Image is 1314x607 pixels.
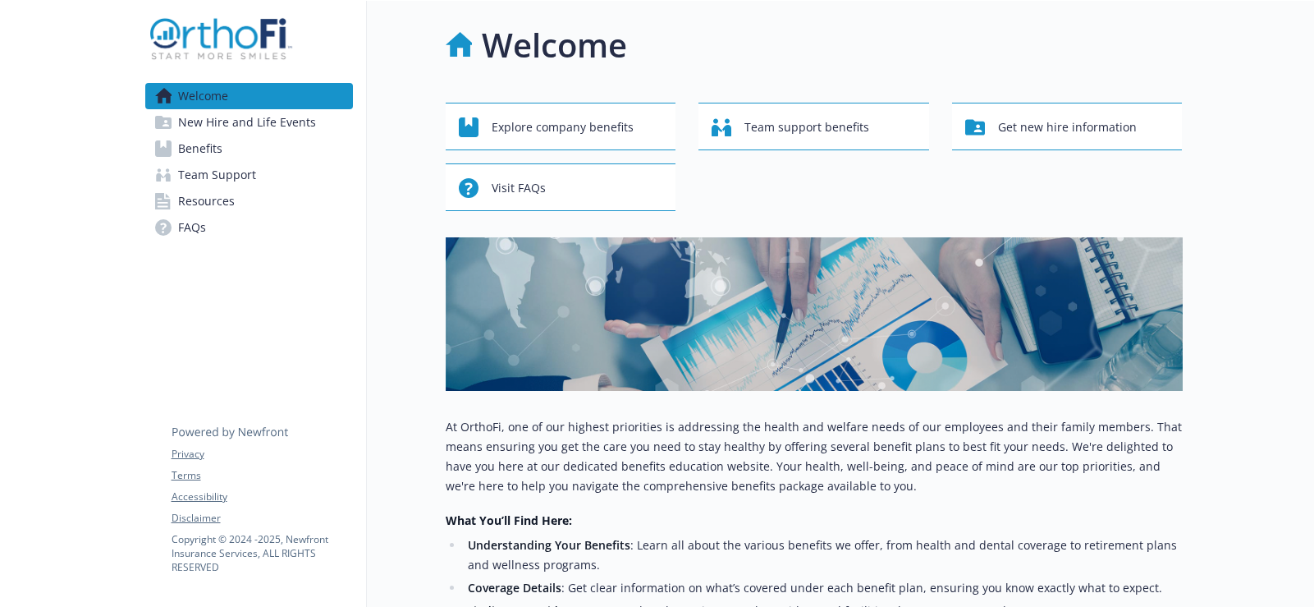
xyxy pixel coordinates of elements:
button: Team support benefits [698,103,929,150]
p: At OrthoFi, one of our highest priorities is addressing the health and welfare needs of our emplo... [446,417,1183,496]
strong: Understanding Your Benefits [468,537,630,553]
a: Resources [145,188,353,214]
a: Benefits [145,136,353,162]
a: Accessibility [172,490,352,504]
span: Explore company benefits [492,112,634,143]
h1: Welcome [482,21,627,70]
span: Team Support [178,162,256,188]
a: Welcome [145,83,353,109]
span: New Hire and Life Events [178,109,316,136]
a: Disclaimer [172,511,352,526]
button: Visit FAQs [446,163,676,211]
span: FAQs [178,214,206,241]
span: Visit FAQs [492,172,546,204]
span: Benefits [178,136,222,162]
li: : Get clear information on what’s covered under each benefit plan, ensuring you know exactly what... [464,578,1183,598]
a: New Hire and Life Events [145,109,353,136]
li: : Learn all about the various benefits we offer, from health and dental coverage to retirement pl... [464,536,1183,575]
span: Resources [178,188,235,214]
a: FAQs [145,214,353,241]
button: Get new hire information [952,103,1183,150]
a: Team Support [145,162,353,188]
button: Explore company benefits [446,103,676,150]
strong: Coverage Details [468,580,561,596]
strong: What You’ll Find Here: [446,513,572,528]
img: overview page banner [446,237,1183,391]
a: Privacy [172,447,352,462]
p: Copyright © 2024 - 2025 , Newfront Insurance Services, ALL RIGHTS RESERVED [172,532,352,574]
span: Welcome [178,83,228,109]
span: Team support benefits [744,112,869,143]
a: Terms [172,468,352,483]
span: Get new hire information [998,112,1137,143]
